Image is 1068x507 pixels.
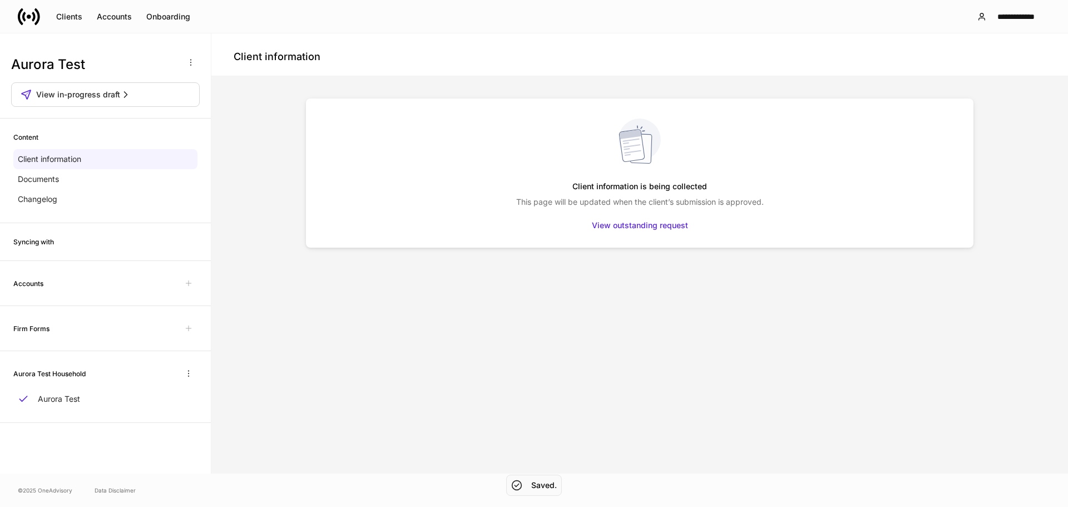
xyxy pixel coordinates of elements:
span: Unavailable with outstanding requests for information [180,319,197,337]
div: Accounts [97,11,132,22]
h5: Saved. [531,480,557,491]
h4: Client information [234,50,320,63]
h6: Accounts [13,278,43,289]
a: Data Disclaimer [95,486,136,495]
h6: Syncing with [13,237,54,247]
h3: Aurora Test [11,56,177,73]
a: Documents [13,169,197,189]
p: Aurora Test [38,393,80,405]
span: Unavailable with outstanding requests for information [180,274,197,292]
p: This page will be updated when the client’s submission is approved. [516,196,764,208]
div: Clients [56,11,82,22]
p: Changelog [18,194,57,205]
p: Documents [18,174,59,185]
button: View in-progress draft [11,82,200,107]
button: Onboarding [139,8,197,26]
p: Client information [18,154,81,165]
span: © 2025 OneAdvisory [18,486,72,495]
button: Clients [49,8,90,26]
h6: Content [13,132,38,142]
h5: Client information is being collected [572,176,707,196]
a: Aurora Test [13,389,197,409]
div: View outstanding request [592,220,688,231]
a: Client information [13,149,197,169]
a: Changelog [13,189,197,209]
div: Onboarding [146,11,190,22]
span: View in-progress draft [36,89,120,100]
button: View outstanding request [585,216,695,234]
h6: Aurora Test Household [13,368,86,379]
h6: Firm Forms [13,323,50,334]
button: Accounts [90,8,139,26]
